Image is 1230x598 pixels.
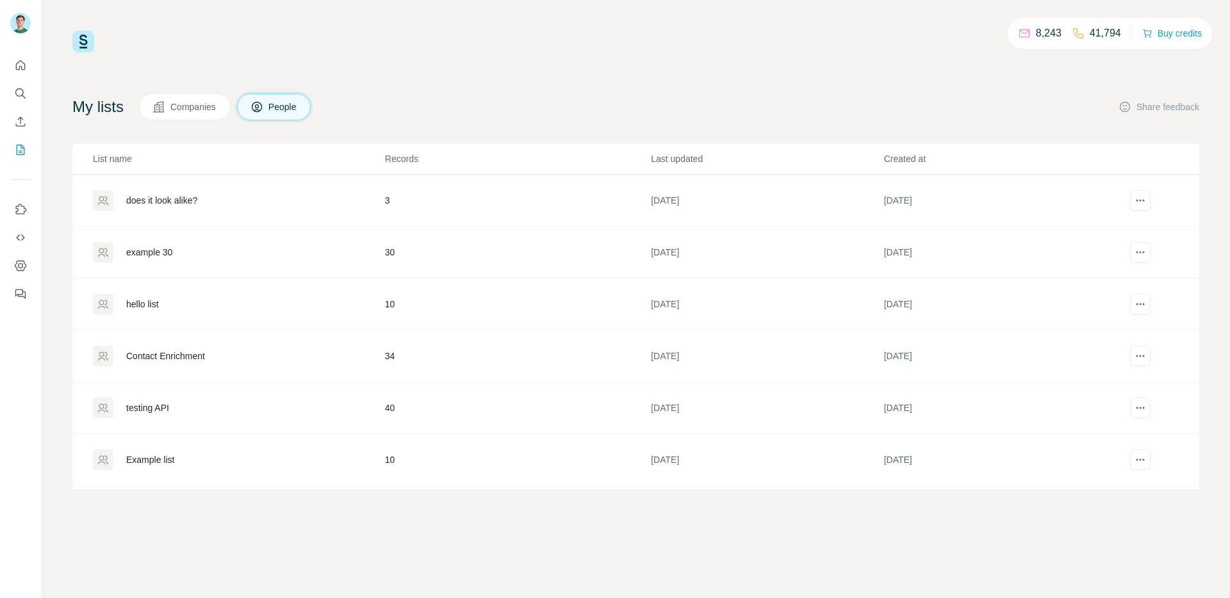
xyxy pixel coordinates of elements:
button: actions [1130,398,1151,418]
button: Use Surfe on LinkedIn [10,198,31,221]
button: Dashboard [10,254,31,277]
p: Records [385,152,650,165]
button: actions [1130,346,1151,366]
div: Example list [126,453,174,466]
p: List name [93,152,384,165]
p: 41,794 [1090,26,1121,41]
td: 40 [384,382,650,434]
td: 10 [384,434,650,486]
button: Buy credits [1142,24,1202,42]
td: 10 [384,486,650,538]
td: [DATE] [883,382,1116,434]
button: Feedback [10,282,31,305]
td: 10 [384,279,650,330]
td: 30 [384,227,650,279]
td: [DATE] [883,486,1116,538]
button: actions [1130,242,1151,263]
span: Companies [170,101,217,113]
p: Created at [884,152,1115,165]
img: Avatar [10,13,31,33]
td: [DATE] [650,382,883,434]
td: [DATE] [883,330,1116,382]
button: Use Surfe API [10,226,31,249]
td: [DATE] [650,279,883,330]
h4: My lists [72,97,124,117]
button: Search [10,82,31,105]
div: testing API [126,401,169,414]
p: 8,243 [1036,26,1062,41]
td: [DATE] [650,227,883,279]
div: does it look alike? [126,194,197,207]
button: actions [1130,449,1151,470]
button: Share feedback [1119,101,1199,113]
td: [DATE] [650,175,883,227]
div: Contact Enrichment [126,350,205,362]
td: [DATE] [650,486,883,538]
div: example 30 [126,246,172,259]
td: [DATE] [883,175,1116,227]
button: actions [1130,294,1151,314]
td: 3 [384,175,650,227]
td: [DATE] [650,434,883,486]
td: 34 [384,330,650,382]
button: actions [1130,190,1151,211]
button: Enrich CSV [10,110,31,133]
button: My lists [10,138,31,161]
td: [DATE] [883,227,1116,279]
p: Last updated [651,152,882,165]
button: Quick start [10,54,31,77]
td: [DATE] [883,434,1116,486]
img: Surfe Logo [72,31,94,53]
div: hello list [126,298,159,311]
td: [DATE] [883,279,1116,330]
td: [DATE] [650,330,883,382]
span: People [268,101,298,113]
